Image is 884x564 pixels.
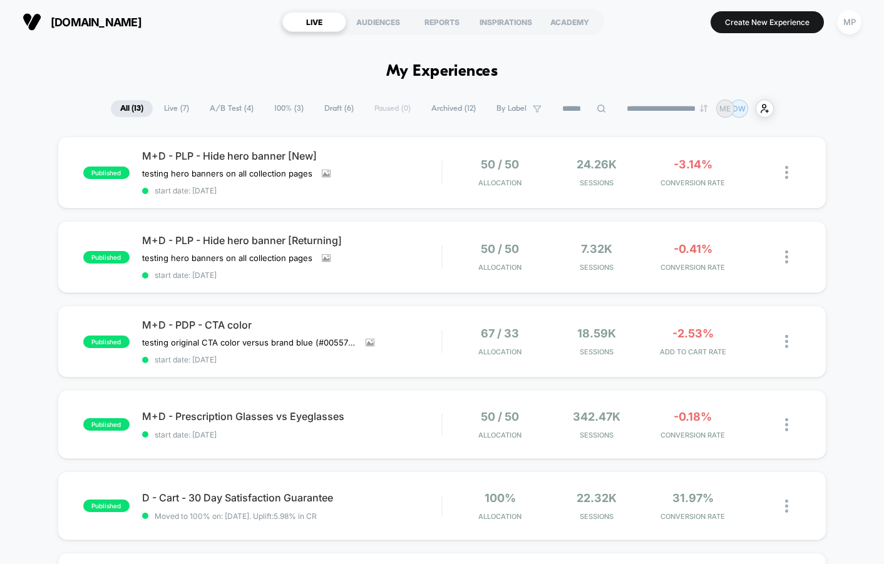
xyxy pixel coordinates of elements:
img: close [785,166,788,179]
img: close [785,418,788,431]
p: DW [732,104,746,113]
span: start date: [DATE] [142,270,441,280]
span: Moved to 100% on: [DATE] . Uplift: 5.98% in CR [155,511,317,521]
span: 7.32k [581,242,612,255]
span: 24.26k [577,158,617,171]
img: Visually logo [23,13,41,31]
span: M+D - PLP - Hide hero banner [New] [142,150,441,162]
span: Live ( 7 ) [155,100,198,117]
p: ME [719,104,731,113]
span: By Label [496,104,527,113]
span: ADD TO CART RATE [648,347,738,356]
span: -0.18% [674,410,712,423]
span: testing hero banners on all collection pages [142,253,312,263]
span: All ( 13 ) [111,100,153,117]
span: 67 / 33 [481,327,519,340]
span: Allocation [478,263,522,272]
span: CONVERSION RATE [648,178,738,187]
span: Allocation [478,347,522,356]
span: start date: [DATE] [142,355,441,364]
span: published [83,336,130,348]
span: Sessions [552,431,642,439]
span: Allocation [478,431,522,439]
div: MP [837,10,861,34]
span: M+D - Prescription Glasses vs Eyeglasses [142,410,441,423]
div: LIVE [282,12,346,32]
div: INSPIRATIONS [474,12,538,32]
span: start date: [DATE] [142,186,441,195]
span: [DOMAIN_NAME] [51,16,141,29]
span: CONVERSION RATE [648,431,738,439]
div: ACADEMY [538,12,602,32]
span: CONVERSION RATE [648,512,738,521]
button: MP [833,9,865,35]
span: published [83,418,130,431]
span: testing hero banners on all collection pages [142,168,312,178]
img: end [700,105,707,112]
img: close [785,335,788,348]
span: A/B Test ( 4 ) [200,100,263,117]
span: 50 / 50 [481,410,519,423]
span: Allocation [478,178,522,187]
span: Sessions [552,512,642,521]
span: -2.53% [672,327,714,340]
span: Draft ( 6 ) [315,100,363,117]
span: 50 / 50 [481,158,519,171]
span: Archived ( 12 ) [422,100,485,117]
button: [DOMAIN_NAME] [19,12,145,32]
span: 22.32k [577,491,617,505]
span: 342.47k [573,410,620,423]
span: 100% ( 3 ) [265,100,313,117]
span: published [83,167,130,179]
span: -3.14% [674,158,712,171]
span: -0.41% [674,242,712,255]
span: 31.97% [672,491,714,505]
span: M+D - PLP - Hide hero banner [Returning] [142,234,441,247]
span: 18.59k [577,327,616,340]
div: REPORTS [410,12,474,32]
span: Sessions [552,347,642,356]
span: Allocation [478,512,522,521]
div: AUDIENCES [346,12,410,32]
span: Sessions [552,263,642,272]
span: 100% [485,491,516,505]
span: Sessions [552,178,642,187]
button: Create New Experience [711,11,824,33]
span: published [83,500,130,512]
img: close [785,500,788,513]
img: close [785,250,788,264]
span: M+D - PDP - CTA color [142,319,441,331]
span: published [83,251,130,264]
span: D - Cart - 30 Day Satisfaction Guarantee [142,491,441,504]
span: start date: [DATE] [142,430,441,439]
h1: My Experiences [386,63,498,81]
span: CONVERSION RATE [648,263,738,272]
span: 50 / 50 [481,242,519,255]
span: testing original CTA color versus brand blue (#005577) versus brand [PERSON_NAME] (#d94d2b) [142,337,356,347]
